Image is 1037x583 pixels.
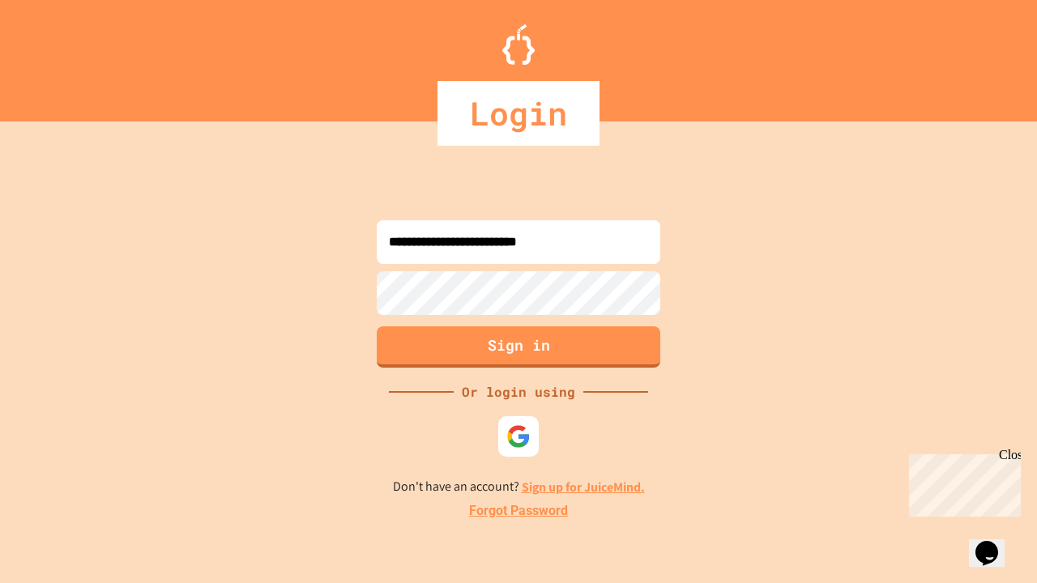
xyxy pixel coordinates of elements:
iframe: chat widget [969,518,1021,567]
img: google-icon.svg [506,424,531,449]
div: Chat with us now!Close [6,6,112,103]
div: Or login using [454,382,583,402]
a: Sign up for JuiceMind. [522,479,645,496]
div: Login [437,81,600,146]
button: Sign in [377,326,660,368]
p: Don't have an account? [393,477,645,497]
img: Logo.svg [502,24,535,65]
iframe: chat widget [903,448,1021,517]
a: Forgot Password [469,501,568,521]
